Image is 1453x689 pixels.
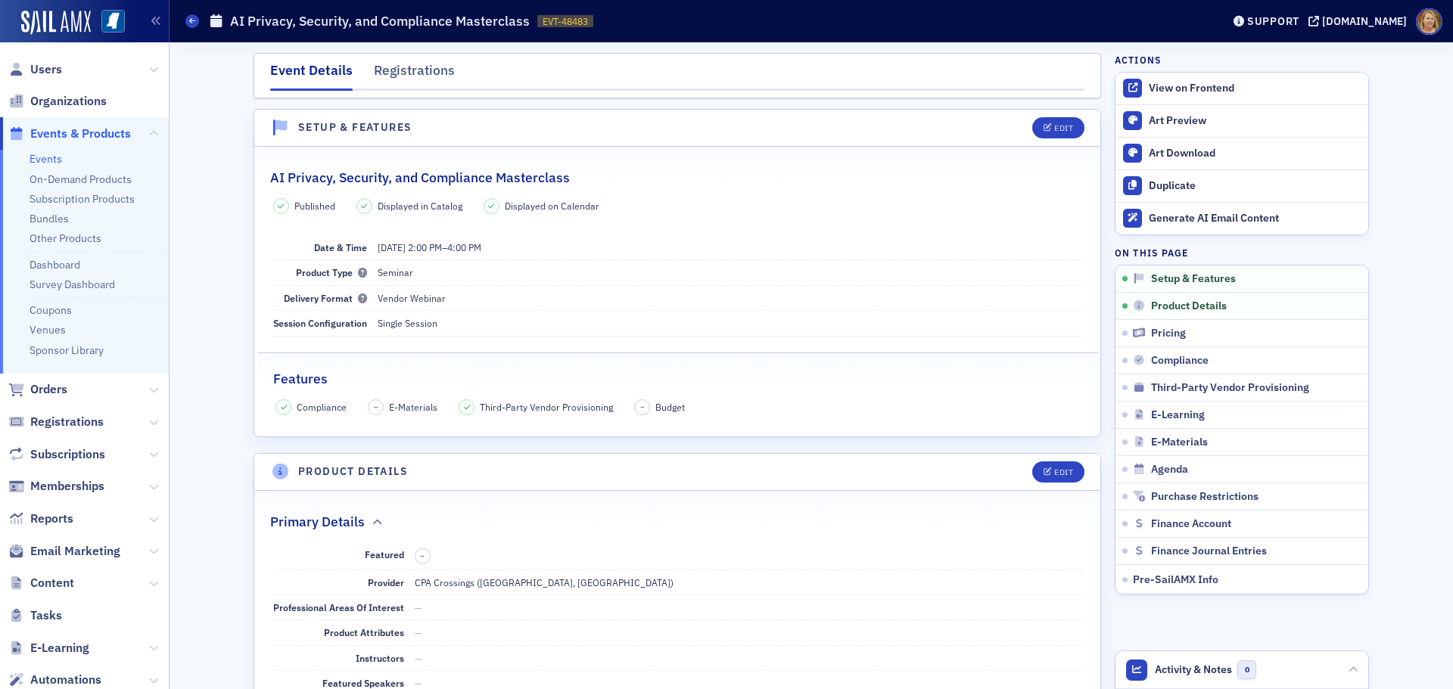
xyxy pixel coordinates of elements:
span: Tasks [30,607,62,624]
span: Users [30,61,62,78]
span: Memberships [30,478,104,495]
a: Bundles [30,212,69,225]
span: E-Learning [1151,408,1205,422]
a: Art Preview [1115,105,1368,137]
h4: Setup & Features [298,119,412,135]
h2: Primary Details [270,512,365,532]
span: Seminar [378,266,413,278]
span: E-Materials [389,400,437,414]
a: Reports [8,511,73,527]
button: Edit [1032,461,1084,483]
span: Pricing [1151,327,1186,340]
span: Product Details [1151,299,1227,313]
span: CPA Crossings ([GEOGRAPHIC_DATA], [GEOGRAPHIC_DATA]) [415,576,674,588]
span: Pre-SailAMX Info [1133,573,1218,586]
time: 4:00 PM [447,241,481,253]
span: [DATE] [378,241,406,253]
span: Orders [30,381,67,398]
button: Generate AI Email Content [1115,202,1368,234]
a: Content [8,575,74,591]
a: Dashboard [30,258,80,272]
a: Email Marketing [8,543,120,560]
span: E-Materials [1151,436,1208,449]
span: Budget [655,400,685,414]
span: Subscriptions [30,446,105,463]
div: [DOMAIN_NAME] [1322,14,1407,28]
a: Art Download [1115,137,1368,169]
span: Organizations [30,93,107,110]
div: Support [1247,14,1299,28]
a: Orders [8,381,67,398]
a: Events & Products [8,126,131,142]
img: SailAMX [21,11,91,35]
span: Featured [365,548,404,560]
span: Third-Party Vendor Provisioning [1151,381,1309,395]
span: Automations [30,672,101,688]
span: Product Attributes [324,626,404,638]
span: Finance Journal Entries [1151,545,1267,558]
span: Provider [368,576,404,588]
div: Art Preview [1149,114,1361,128]
span: Published [294,199,335,213]
a: Registrations [8,414,104,430]
img: SailAMX [101,10,125,33]
span: Session Configuration [273,317,367,329]
span: Events & Products [30,126,131,142]
div: Generate AI Email Content [1149,212,1361,225]
span: Instructors [356,652,404,664]
div: Edit [1054,124,1073,132]
span: Profile [1416,8,1442,35]
a: Tasks [8,607,62,624]
span: – [378,241,481,253]
a: View on Frontend [1115,73,1368,104]
h2: AI Privacy, Security, and Compliance Masterclass [270,168,570,188]
h4: Actions [1115,53,1162,67]
a: Sponsor Library [30,343,104,357]
span: Featured Speakers [322,677,404,689]
span: Professional Areas Of Interest [273,601,404,613]
span: – [420,551,425,561]
span: Setup & Features [1151,272,1236,286]
a: Subscriptions [8,446,105,463]
div: Art Download [1149,147,1361,160]
span: Displayed in Catalog [378,199,462,213]
time: 2:00 PM [408,241,442,253]
button: [DOMAIN_NAME] [1308,16,1412,26]
a: Automations [8,672,101,688]
a: Venues [30,323,66,337]
span: Registrations [30,414,104,430]
button: Edit [1032,117,1084,138]
span: E-Learning [30,640,89,656]
a: Memberships [8,478,104,495]
span: Reports [30,511,73,527]
a: Coupons [30,303,72,317]
span: — [415,677,422,689]
span: Activity & Notes [1155,662,1232,678]
span: Displayed on Calendar [505,199,599,213]
span: Agenda [1151,463,1188,476]
span: 0 [1237,660,1256,679]
h2: Features [273,369,328,389]
span: Delivery Format [284,292,367,304]
a: View Homepage [91,10,125,36]
a: E-Learning [8,640,89,656]
a: Organizations [8,93,107,110]
span: Content [30,575,74,591]
h4: On this page [1115,246,1369,259]
div: Edit [1054,468,1073,476]
div: View on Frontend [1149,82,1361,95]
a: On-Demand Products [30,172,132,186]
h1: AI Privacy, Security, and Compliance Masterclass [230,12,530,30]
span: Compliance [297,400,347,414]
span: Third-Party Vendor Provisioning [480,400,613,414]
span: — [415,626,422,638]
button: Duplicate [1115,169,1368,202]
span: – [374,402,378,412]
span: — [415,601,422,613]
span: Compliance [1151,354,1209,368]
span: — [415,652,422,664]
span: – [640,402,645,412]
span: EVT-48483 [543,15,588,28]
a: Events [30,152,62,166]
